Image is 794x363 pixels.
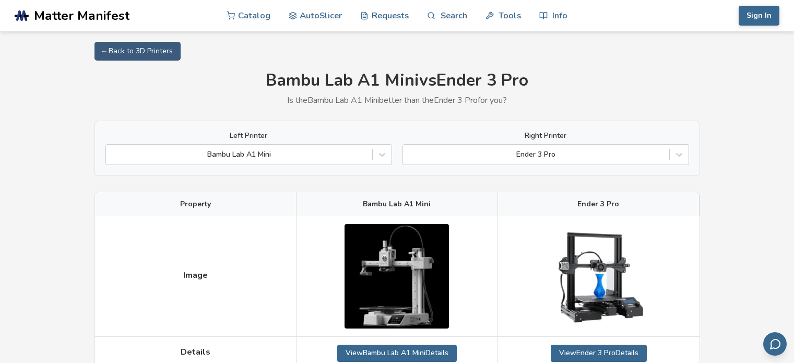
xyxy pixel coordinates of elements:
span: Details [181,347,210,357]
span: Bambu Lab A1 Mini [363,200,431,208]
h1: Bambu Lab A1 Mini vs Ender 3 Pro [94,71,700,90]
span: Ender 3 Pro [577,200,619,208]
p: Is the Bambu Lab A1 Mini better than the Ender 3 Pro for you? [94,96,700,105]
button: Send feedback via email [763,332,787,356]
img: Ender 3 Pro [547,224,651,329]
span: Matter Manifest [34,8,129,23]
label: Right Printer [402,132,689,140]
label: Left Printer [105,132,392,140]
a: ViewEnder 3 ProDetails [551,345,647,361]
a: ← Back to 3D Printers [94,42,181,61]
input: Ender 3 Pro [408,150,410,159]
span: Property [180,200,211,208]
img: Bambu Lab A1 Mini [345,224,449,329]
input: Bambu Lab A1 Mini [111,150,113,159]
span: Image [183,271,208,280]
a: ViewBambu Lab A1 MiniDetails [337,345,457,361]
button: Sign In [739,6,779,26]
